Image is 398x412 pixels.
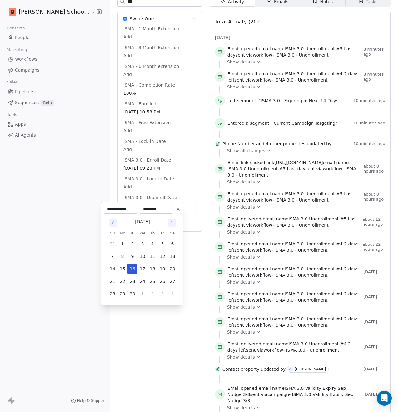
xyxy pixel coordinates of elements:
button: 24 [137,276,147,286]
button: 2 [147,289,157,299]
th: Sunday [107,230,117,236]
button: 1 [117,239,127,249]
th: Saturday [167,230,177,236]
button: 31 [107,239,117,249]
button: 18 [147,264,157,274]
button: 10 [137,251,147,261]
button: 27 [167,276,177,286]
button: 13 [167,251,177,261]
button: Go to next month [167,219,176,227]
button: 14 [107,264,117,274]
button: 20 [167,264,177,274]
button: 4 [147,239,157,249]
button: 19 [157,264,167,274]
button: 15 [117,264,127,274]
button: 29 [117,289,127,299]
th: Friday [157,230,167,236]
button: 5 [157,239,167,249]
button: 11 [147,251,157,261]
th: Tuesday [127,230,137,236]
button: 26 [157,276,167,286]
button: 17 [137,264,147,274]
button: 23 [127,276,137,286]
button: 1 [137,289,147,299]
button: 6 [167,239,177,249]
button: 25 [147,276,157,286]
button: 8 [117,251,127,261]
button: 9 [127,251,137,261]
button: 3 [157,289,167,299]
button: 22 [117,276,127,286]
th: Thursday [147,230,157,236]
th: Monday [117,230,127,236]
button: 12 [157,251,167,261]
button: Go to previous month [109,219,117,227]
button: 21 [107,276,117,286]
button: 2 [127,239,137,249]
button: 28 [107,289,117,299]
button: 16 [127,264,137,274]
button: 4 [167,289,177,299]
th: Wednesday [137,230,147,236]
button: 7 [107,251,117,261]
button: 30 [127,289,137,299]
button: 3 [137,239,147,249]
div: [DATE] [135,219,150,225]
